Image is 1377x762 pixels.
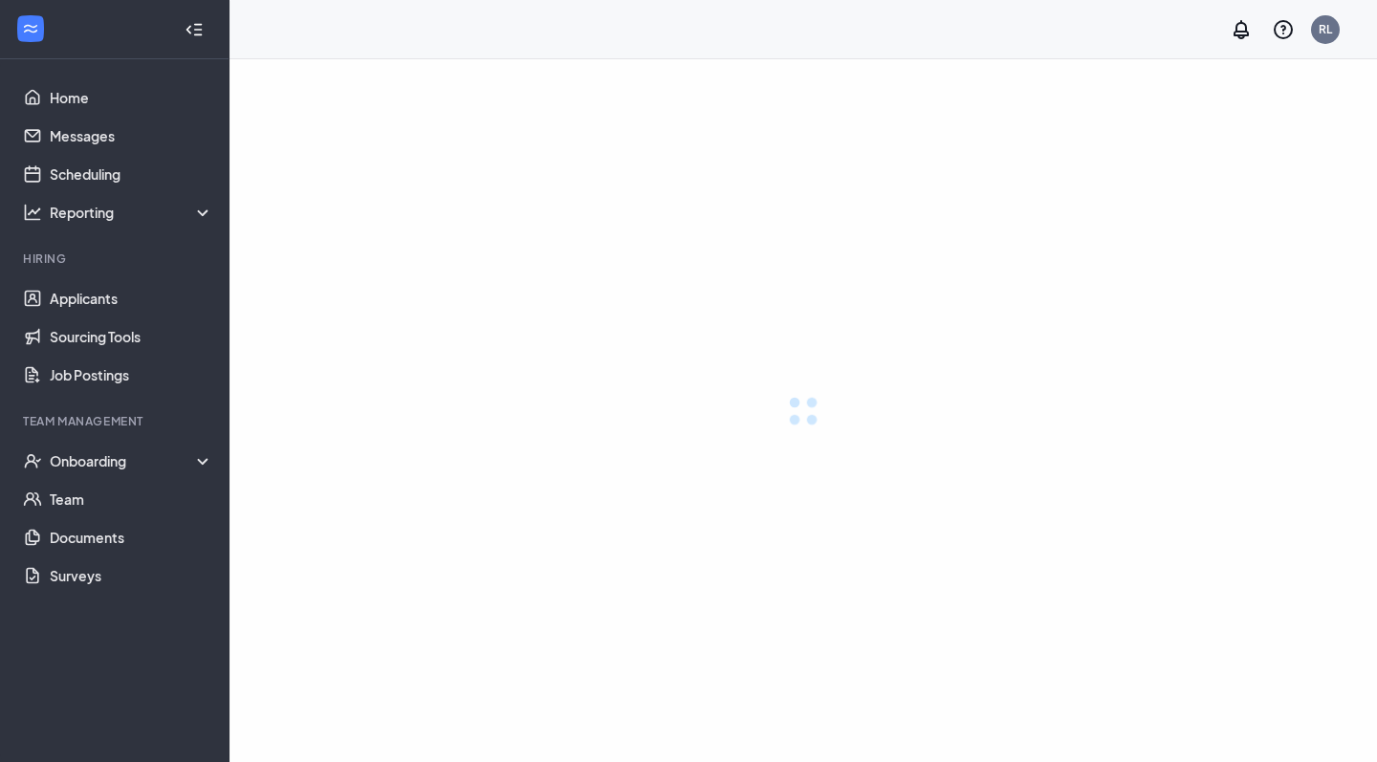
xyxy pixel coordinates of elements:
svg: QuestionInfo [1272,18,1295,41]
a: Messages [50,117,213,155]
a: Home [50,78,213,117]
div: Onboarding [50,451,214,470]
a: Applicants [50,279,213,317]
svg: Collapse [185,20,204,39]
svg: Notifications [1230,18,1253,41]
a: Sourcing Tools [50,317,213,356]
div: Reporting [50,203,214,222]
a: Team [50,480,213,518]
svg: UserCheck [23,451,42,470]
a: Documents [50,518,213,556]
svg: WorkstreamLogo [21,19,40,38]
svg: Analysis [23,203,42,222]
div: Team Management [23,413,209,429]
div: RL [1319,21,1332,37]
div: Hiring [23,250,209,267]
a: Job Postings [50,356,213,394]
a: Surveys [50,556,213,595]
a: Scheduling [50,155,213,193]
